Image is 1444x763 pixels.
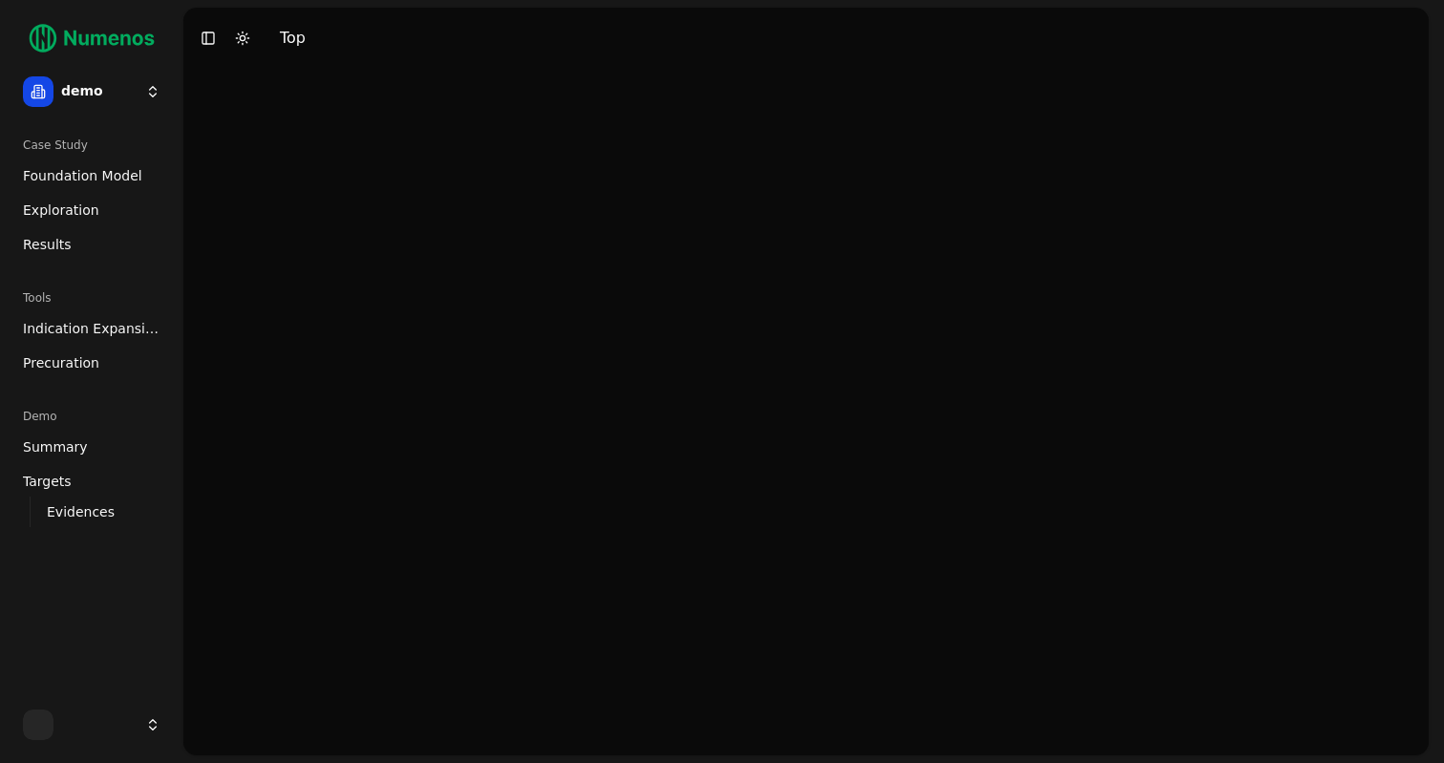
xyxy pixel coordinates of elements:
div: Demo [15,401,168,432]
a: Summary [15,432,168,462]
a: Exploration [15,195,168,225]
span: Exploration [23,201,99,220]
span: Precuration [23,353,99,372]
a: Indication Expansion [15,313,168,344]
span: Indication Expansion [23,319,160,338]
span: Evidences [47,502,115,521]
a: Targets [15,466,168,497]
span: Summary [23,437,88,456]
a: Precuration [15,348,168,378]
span: demo [61,83,138,100]
a: Foundation Model [15,160,168,191]
button: demo [15,69,168,115]
a: Results [15,229,168,260]
div: Tools [15,283,168,313]
img: Numenos [15,15,168,61]
span: Results [23,235,72,254]
a: Evidences [39,498,145,525]
span: Foundation Model [23,166,142,185]
div: Top [280,27,306,50]
div: Case Study [15,130,168,160]
span: Targets [23,472,72,491]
